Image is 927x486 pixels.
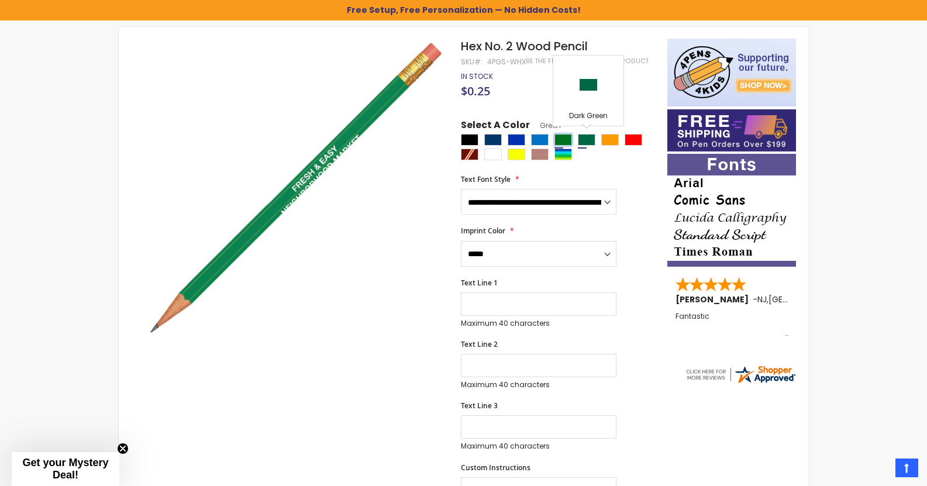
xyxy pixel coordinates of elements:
span: In stock [461,71,493,81]
div: White [484,149,502,160]
img: Free shipping on orders over $199 [667,109,796,151]
span: [GEOGRAPHIC_DATA] [769,294,854,305]
span: Imprint Color [461,226,505,236]
span: NJ [757,294,767,305]
div: Blue Light [531,134,549,146]
span: Text Line 3 [461,401,498,411]
div: Assorted [554,149,572,160]
div: Dark Green [578,134,595,146]
span: Get your Mystery Deal! [22,457,108,481]
span: - , [753,294,854,305]
a: Be the first to review this product [526,57,649,66]
div: Natural [531,149,549,160]
img: 4pens 4 kids [667,39,796,106]
span: Select A Color [461,119,530,135]
div: Get your Mystery Deal!Close teaser [12,452,119,486]
span: Green [530,120,561,130]
div: Green [554,134,572,146]
span: Text Font Style [461,174,511,184]
iframe: Google Customer Reviews [830,454,927,486]
p: Maximum 40 characters [461,380,616,390]
span: [PERSON_NAME] [676,294,753,305]
span: Hex No. 2 Wood Pencil [461,38,588,54]
span: Text Line 2 [461,339,498,349]
div: Blue [508,134,525,146]
span: $0.25 [461,83,490,99]
span: Custom Instructions [461,463,530,473]
img: font-personalization-examples [667,154,796,267]
img: 4pens.com widget logo [684,364,797,385]
div: 4PGS-WHX [487,57,526,67]
div: Black [461,134,478,146]
div: Yellow [508,149,525,160]
span: Text Line 1 [461,278,498,288]
div: Orange [601,134,619,146]
div: Fantastic [676,312,789,337]
div: Dark Green [556,111,621,123]
strong: SKU [461,57,483,67]
div: Navy Blue [484,134,502,146]
p: Maximum 40 characters [461,319,616,328]
p: Maximum 40 characters [461,442,616,451]
button: Close teaser [117,443,129,454]
img: emerald-green-4pgs-whx-hex-pencil-1_1.jpg [142,37,445,341]
a: 4pens.com certificate URL [684,377,797,387]
div: Red [625,134,642,146]
div: Availability [461,72,493,81]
